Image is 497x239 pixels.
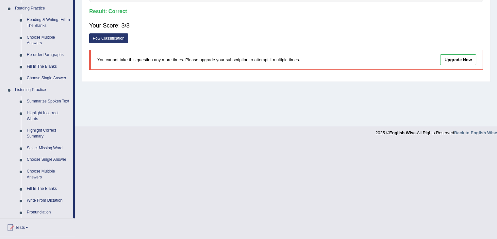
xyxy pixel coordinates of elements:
[89,18,483,33] div: Your Score: 3/3
[24,207,73,218] a: Pronunciation
[89,9,483,14] h4: Result:
[389,130,417,135] strong: English Wise.
[24,154,73,166] a: Choose Single Answer
[24,14,73,31] a: Reading & Writing: Fill In The Blanks
[24,72,73,84] a: Choose Single Answer
[24,107,73,125] a: Highlight Incorrect Words
[24,183,73,195] a: Fill In The Blanks
[24,49,73,61] a: Re-order Paragraphs
[97,57,381,63] p: You cannot take this question any more times. Please upgrade your subscription to attempt it mult...
[375,126,497,136] div: 2025 © All Rights Reserved
[89,33,128,43] a: PoS Classification
[24,166,73,183] a: Choose Multiple Answers
[24,32,73,49] a: Choose Multiple Answers
[12,84,73,96] a: Listening Practice
[12,3,73,14] a: Reading Practice
[454,130,497,135] a: Back to English Wise
[24,142,73,154] a: Select Missing Word
[24,96,73,107] a: Summarize Spoken Text
[440,54,476,65] a: Upgrade Now
[24,61,73,73] a: Fill In The Blanks
[0,218,75,235] a: Tests
[24,125,73,142] a: Highlight Correct Summary
[24,195,73,207] a: Write From Dictation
